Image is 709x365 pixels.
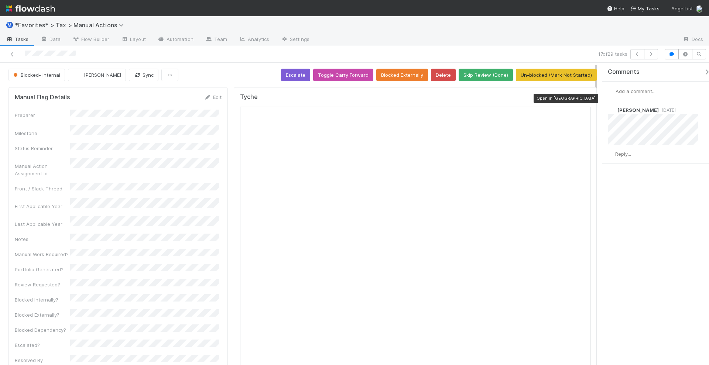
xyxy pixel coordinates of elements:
[15,185,70,192] div: Front / Slack Thread
[630,6,660,11] span: My Tasks
[240,93,258,101] h5: Tyche
[281,69,310,81] button: Escalate
[617,107,659,113] span: [PERSON_NAME]
[15,220,70,228] div: Last Applicable Year
[671,6,693,11] span: AngelList
[15,357,70,364] div: Resolved By
[431,69,456,81] button: Delete
[516,69,597,81] button: Un-blocked (Mark Not Started)
[152,34,199,46] a: Automation
[15,281,70,288] div: Review Requested?
[607,5,624,12] div: Help
[15,235,70,243] div: Notes
[72,35,109,43] span: Flow Builder
[313,69,373,81] button: Toggle Carry Forward
[15,145,70,152] div: Status Reminder
[6,35,29,43] span: Tasks
[68,69,126,81] button: [PERSON_NAME]
[696,5,703,13] img: avatar_711f55b7-5a46-40da-996f-bc93b6b86381.png
[630,5,660,12] a: My Tasks
[6,22,13,28] span: Ⓜ️
[608,68,640,76] span: Comments
[15,266,70,273] div: Portfolio Generated?
[115,34,152,46] a: Layout
[376,69,428,81] button: Blocked Externally
[615,151,631,157] span: Reply...
[233,34,275,46] a: Analytics
[84,72,121,78] span: [PERSON_NAME]
[15,162,70,177] div: Manual Action Assignment Id
[677,34,709,46] a: Docs
[66,34,115,46] a: Flow Builder
[275,34,315,46] a: Settings
[15,21,127,29] span: *Favorites* > Tax > Manual Actions
[15,111,70,119] div: Preparer
[608,106,615,114] img: avatar_711f55b7-5a46-40da-996f-bc93b6b86381.png
[15,311,70,318] div: Blocked Externally?
[199,34,233,46] a: Team
[659,107,676,113] span: [DATE]
[608,151,615,158] img: avatar_711f55b7-5a46-40da-996f-bc93b6b86381.png
[616,88,655,94] span: Add a comment...
[15,326,70,334] div: Blocked Dependency?
[459,69,513,81] button: Skip Review (Done)
[35,34,66,46] a: Data
[15,341,70,349] div: Escalated?
[129,69,158,81] button: Sync
[74,71,82,79] img: avatar_711f55b7-5a46-40da-996f-bc93b6b86381.png
[15,203,70,210] div: First Applicable Year
[204,94,222,100] a: Edit
[15,296,70,303] div: Blocked Internally?
[15,130,70,137] div: Milestone
[15,251,70,258] div: Manual Work Required?
[6,2,55,15] img: logo-inverted-e16ddd16eac7371096b0.svg
[15,94,70,101] h5: Manual Flag Details
[608,87,616,95] img: avatar_711f55b7-5a46-40da-996f-bc93b6b86381.png
[598,50,627,58] span: 17 of 29 tasks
